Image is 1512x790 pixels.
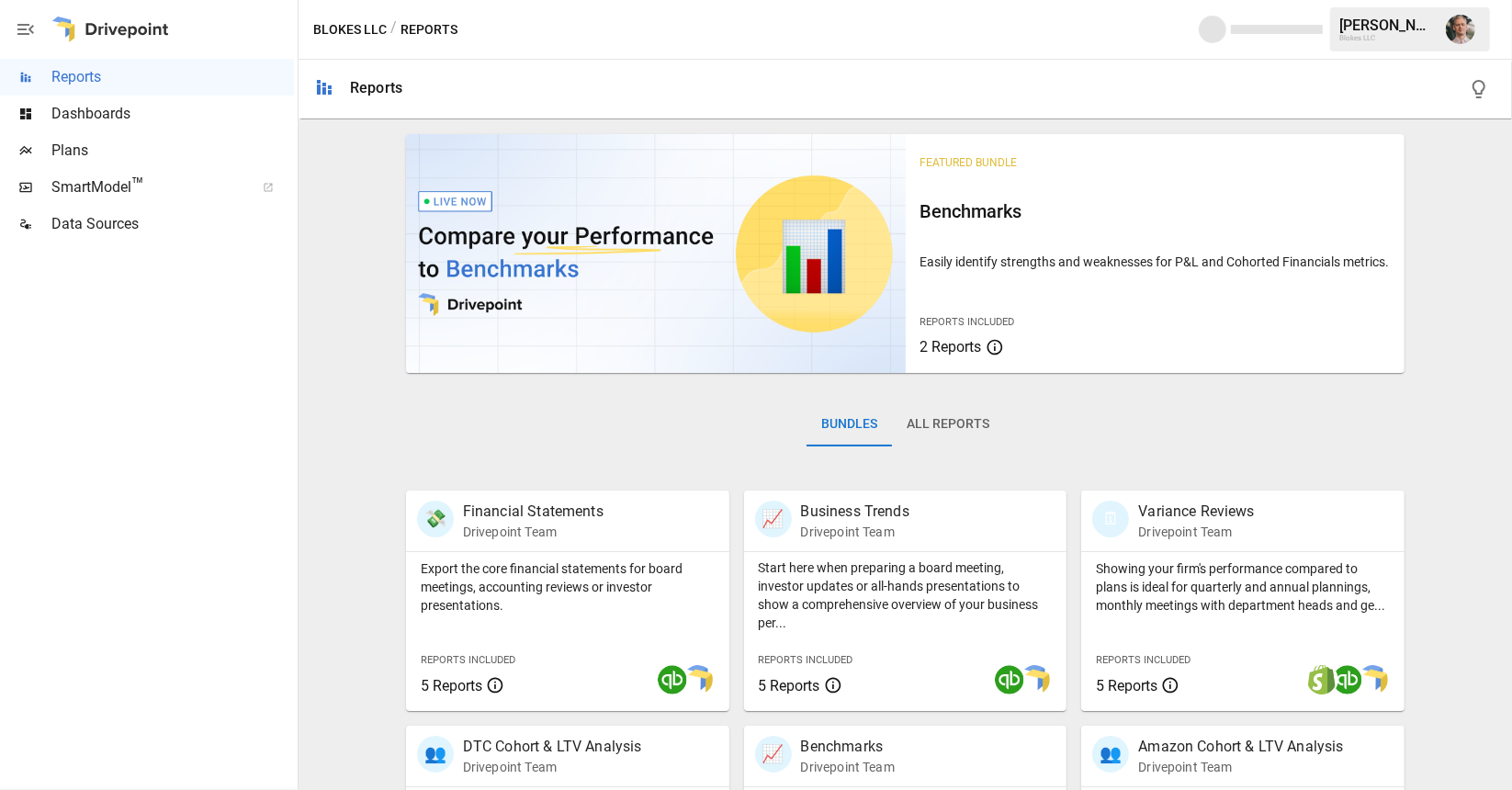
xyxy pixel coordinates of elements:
[801,736,895,758] p: Benchmarks
[1446,15,1475,44] img: Alexey Loganchuk
[1138,501,1254,523] p: Variance Reviews
[1096,559,1390,615] p: Showing your firm's performance compared to plans is ideal for quarterly and annual plannings, mo...
[463,736,642,758] p: DTC Cohort & LTV Analysis
[1435,4,1486,55] button: Alexey Loganchuk
[1092,501,1129,537] div: 🗓
[1138,523,1254,541] p: Drivepoint Team
[995,665,1024,694] img: quickbooks
[421,654,515,666] span: Reports Included
[417,501,454,537] div: 💸
[759,654,853,666] span: Reports Included
[1096,677,1157,694] span: 5 Reports
[920,156,1018,169] span: Featured Bundle
[658,665,687,694] img: quickbooks
[51,176,243,198] span: SmartModel
[51,140,294,162] span: Plans
[920,197,1391,226] h6: Benchmarks
[755,736,792,773] div: 📈
[920,316,1015,328] span: Reports Included
[1138,736,1343,758] p: Amazon Cohort & LTV Analysis
[463,523,604,541] p: Drivepoint Team
[417,736,454,773] div: 👥
[892,402,1004,446] button: All Reports
[759,677,820,694] span: 5 Reports
[683,665,713,694] img: smart model
[131,174,144,197] span: ™
[350,79,402,96] div: Reports
[801,758,895,776] p: Drivepoint Team
[1307,665,1337,694] img: shopify
[1096,654,1190,666] span: Reports Included
[1138,758,1343,776] p: Drivepoint Team
[1339,34,1435,42] div: Blokes LLC
[313,18,387,41] button: Blokes LLC
[1339,17,1435,34] div: [PERSON_NAME]
[51,213,294,235] span: Data Sources
[406,134,906,373] img: video thumbnail
[759,559,1053,632] p: Start here when preparing a board meeting, investor updates or all-hands presentations to show a ...
[51,103,294,125] span: Dashboards
[463,501,604,523] p: Financial Statements
[755,501,792,537] div: 📈
[1359,665,1388,694] img: smart model
[1092,736,1129,773] div: 👥
[801,523,909,541] p: Drivepoint Team
[1021,665,1050,694] img: smart model
[421,559,715,615] p: Export the core financial statements for board meetings, accounting reviews or investor presentat...
[421,677,482,694] span: 5 Reports
[920,338,982,355] span: 2 Reports
[51,66,294,88] span: Reports
[807,402,892,446] button: Bundles
[920,253,1391,271] p: Easily identify strengths and weaknesses for P&L and Cohorted Financials metrics.
[463,758,642,776] p: Drivepoint Team
[390,18,397,41] div: /
[1333,665,1362,694] img: quickbooks
[801,501,909,523] p: Business Trends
